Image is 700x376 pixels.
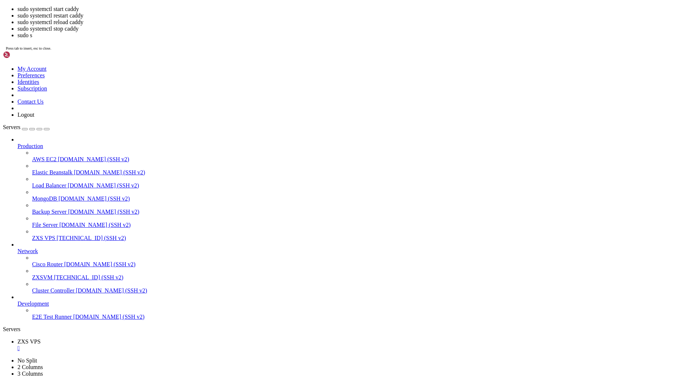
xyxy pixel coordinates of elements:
li: Elastic Beanstalk [DOMAIN_NAME] (SSH v2) [32,163,697,176]
li: Development [17,294,697,320]
x-row: permitted by applicable law. [3,46,605,53]
li: Backup Server [DOMAIN_NAME] (SSH v2) [32,202,697,215]
li: sudo systemctl restart caddy [17,12,697,19]
a: Production [17,143,697,150]
a: Backup Server [DOMAIN_NAME] (SSH v2) [32,209,697,215]
img: Shellngn [3,51,45,58]
div: Servers [3,326,697,333]
span: [DOMAIN_NAME] (SSH v2) [74,169,145,175]
span: Network [17,248,38,254]
span: Press tab to insert, esc to close. [6,46,51,50]
span: E2E Test Runner [32,314,72,320]
span: File Server [32,222,58,228]
li: MongoDB [DOMAIN_NAME] (SSH v2) [32,189,697,202]
a: Logout [17,112,34,118]
a: ZXS VPS [TECHNICAL_ID] (SSH v2) [32,235,697,241]
span: [DOMAIN_NAME] (SSH v2) [58,195,130,202]
a: Preferences [17,72,45,78]
a: Subscription [17,85,47,92]
li: File Server [DOMAIN_NAME] (SSH v2) [32,215,697,228]
a: E2E Test Runner [DOMAIN_NAME] (SSH v2) [32,314,697,320]
a: Load Balancer [DOMAIN_NAME] (SSH v2) [32,182,697,189]
span: MongoDB [32,195,57,202]
x-row: root@zxs-vps:~# sudo s [3,71,605,77]
a: ZXS VPS [17,338,697,352]
x-row: The programs included with the Debian GNU/Linux system are free software; [3,15,605,22]
a: Servers [3,124,50,130]
x-row: root@zxs-vps:~# sudo nano /etc/caddy/Caddyfile [3,59,605,65]
a: ZXSVM [TECHNICAL_ID] (SSH v2) [32,274,697,281]
li: sudo systemctl reload caddy [17,19,697,26]
span: [DOMAIN_NAME] (SSH v2) [68,182,139,189]
li: ZXS VPS [TECHNICAL_ID] (SSH v2) [32,228,697,241]
x-row: root@zxs-vps:~# sudo nano /etc/caddy/Caddyfile [3,65,605,71]
span: ZXSVM [32,274,52,280]
a: 2 Columns [17,364,43,370]
li: ZXSVM [TECHNICAL_ID] (SSH v2) [32,268,697,281]
span: Servers [3,124,20,130]
span: Production [17,143,43,149]
span: AWS EC2 [32,156,57,162]
span: Elastic Beanstalk [32,169,73,175]
li: E2E Test Runner [DOMAIN_NAME] (SSH v2) [32,307,697,320]
span: Cisco Router [32,261,63,267]
li: Cluster Controller [DOMAIN_NAME] (SSH v2) [32,281,697,294]
div: (22, 11) [70,71,73,77]
a: No Split [17,357,37,364]
span: Load Balancer [32,182,66,189]
x-row: Last login: [DATE] from [TECHNICAL_ID] [3,53,605,59]
li: AWS EC2 [DOMAIN_NAME] (SSH v2) [32,150,697,163]
x-row: Linux zxs-vps 6.1.0-38-amd64 #1 SMP PREEMPT_DYNAMIC Debian 6.1.147-1 ([DATE]) x86_64 [3,3,605,9]
span: ZXS VPS [32,235,55,241]
a: Development [17,301,697,307]
span: [DOMAIN_NAME] (SSH v2) [59,222,131,228]
a: Contact Us [17,98,44,105]
li: sudo s [17,32,697,39]
span: Backup Server [32,209,67,215]
span: [DOMAIN_NAME] (SSH v2) [73,314,145,320]
a: Identities [17,79,39,85]
li: Network [17,241,697,294]
li: sudo systemctl stop caddy [17,26,697,32]
span: ZXS VPS [17,338,40,345]
x-row: Debian GNU/Linux comes with ABSOLUTELY NO WARRANTY, to the extent [3,40,605,46]
a: Cluster Controller [DOMAIN_NAME] (SSH v2) [32,287,697,294]
a: My Account [17,66,47,72]
li: Cisco Router [DOMAIN_NAME] (SSH v2) [32,255,697,268]
a: Network [17,248,697,255]
span: [TECHNICAL_ID] (SSH v2) [57,235,126,241]
a: File Server [DOMAIN_NAME] (SSH v2) [32,222,697,228]
span: [DOMAIN_NAME] (SSH v2) [68,209,140,215]
a: Elastic Beanstalk [DOMAIN_NAME] (SSH v2) [32,169,697,176]
x-row: the exact distribution terms for each program are described in the [3,22,605,28]
span: Cluster Controller [32,287,74,294]
span: [TECHNICAL_ID] (SSH v2) [54,274,123,280]
span: [DOMAIN_NAME] (SSH v2) [58,156,129,162]
span: [DOMAIN_NAME] (SSH v2) [64,261,136,267]
li: Production [17,136,697,241]
a: Cisco Router [DOMAIN_NAME] (SSH v2) [32,261,697,268]
a:  [17,345,697,352]
span: Development [17,301,49,307]
a: AWS EC2 [DOMAIN_NAME] (SSH v2) [32,156,697,163]
x-row: individual files in /usr/share/doc/*/copyright. [3,28,605,34]
li: Load Balancer [DOMAIN_NAME] (SSH v2) [32,176,697,189]
span: [DOMAIN_NAME] (SSH v2) [76,287,147,294]
li: sudo systemctl start caddy [17,6,697,12]
a: MongoDB [DOMAIN_NAME] (SSH v2) [32,195,697,202]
